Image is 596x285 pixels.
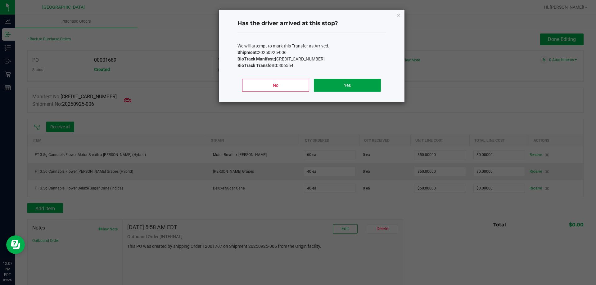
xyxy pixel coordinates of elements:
[237,56,386,62] p: [CREDIT_CARD_NUMBER]
[242,79,309,92] button: No
[237,56,275,61] b: BioTrack Manifest:
[6,235,25,254] iframe: Resource center
[237,62,386,69] p: 306554
[396,11,401,19] button: Close
[237,49,386,56] p: 20250925-006
[237,50,258,55] b: Shipment:
[314,79,381,92] button: Yes
[237,43,386,49] p: We will attempt to mark this Transfer as Arrived.
[237,20,386,28] h4: Has the driver arrived at this stop?
[237,63,278,68] b: BioTrack TransferID:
